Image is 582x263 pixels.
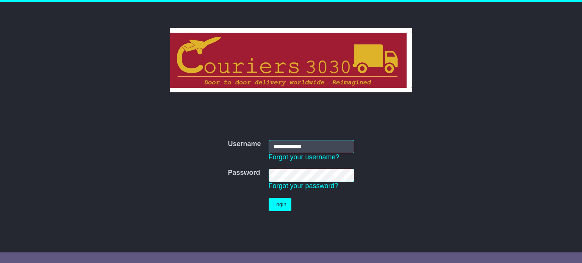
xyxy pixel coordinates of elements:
[228,169,260,177] label: Password
[269,153,339,161] a: Forgot your username?
[269,182,338,190] a: Forgot your password?
[228,140,261,148] label: Username
[269,198,291,211] button: Login
[170,28,412,92] img: Couriers 3030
